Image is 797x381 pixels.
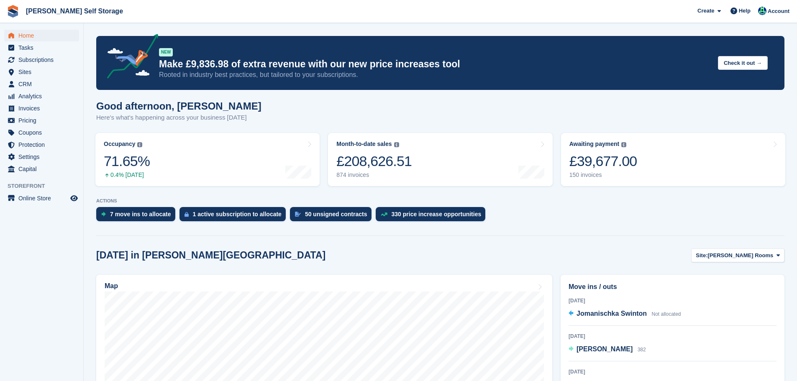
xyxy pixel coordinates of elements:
[193,211,282,217] div: 1 active subscription to allocate
[621,142,626,147] img: icon-info-grey-7440780725fd019a000dd9b08b2336e03edf1995a4989e88bcd33f0948082b44.svg
[18,66,69,78] span: Sites
[18,139,69,151] span: Protection
[4,78,79,90] a: menu
[18,78,69,90] span: CRM
[569,153,637,170] div: £39,677.00
[328,133,552,186] a: Month-to-date sales £208,626.51 874 invoices
[4,139,79,151] a: menu
[638,347,646,353] span: 382
[159,70,711,79] p: Rooted in industry best practices, but tailored to your subscriptions.
[4,90,79,102] a: menu
[18,192,69,204] span: Online Store
[651,311,681,317] span: Not allocated
[18,42,69,54] span: Tasks
[18,115,69,126] span: Pricing
[104,153,150,170] div: 71.65%
[569,344,646,355] a: [PERSON_NAME] 382
[569,171,637,179] div: 150 invoices
[394,142,399,147] img: icon-info-grey-7440780725fd019a000dd9b08b2336e03edf1995a4989e88bcd33f0948082b44.svg
[392,211,482,217] div: 330 price increase opportunities
[4,151,79,163] a: menu
[305,211,367,217] div: 50 unsigned contracts
[569,368,776,376] div: [DATE]
[758,7,766,15] img: Jenna Kennedy
[96,207,179,225] a: 7 move ins to allocate
[336,171,412,179] div: 874 invoices
[569,297,776,304] div: [DATE]
[4,192,79,204] a: menu
[96,113,261,123] p: Here's what's happening across your business [DATE]
[768,7,789,15] span: Account
[569,282,776,292] h2: Move ins / outs
[104,171,150,179] div: 0.4% [DATE]
[4,127,79,138] a: menu
[179,207,290,225] a: 1 active subscription to allocate
[569,141,620,148] div: Awaiting payment
[718,56,768,70] button: Check it out →
[4,102,79,114] a: menu
[691,248,784,262] button: Site: [PERSON_NAME] Rooms
[159,48,173,56] div: NEW
[4,30,79,41] a: menu
[100,34,159,82] img: price-adjustments-announcement-icon-8257ccfd72463d97f412b2fc003d46551f7dbcb40ab6d574587a9cd5c0d94...
[18,163,69,175] span: Capital
[105,282,118,290] h2: Map
[569,332,776,340] div: [DATE]
[739,7,751,15] span: Help
[95,133,320,186] a: Occupancy 71.65% 0.4% [DATE]
[110,211,171,217] div: 7 move ins to allocate
[295,212,301,217] img: contract_signature_icon-13c848040528278c33f63329250d36e43548de30e8caae1d1a13099fd9432cc5.svg
[569,309,681,320] a: Jomanischka Swinton Not allocated
[104,141,135,148] div: Occupancy
[290,207,376,225] a: 50 unsigned contracts
[18,151,69,163] span: Settings
[96,198,784,204] p: ACTIONS
[18,102,69,114] span: Invoices
[96,100,261,112] h1: Good afternoon, [PERSON_NAME]
[577,310,647,317] span: Jomanischka Swinton
[336,141,392,148] div: Month-to-date sales
[18,54,69,66] span: Subscriptions
[697,7,714,15] span: Create
[8,182,83,190] span: Storefront
[708,251,774,260] span: [PERSON_NAME] Rooms
[4,54,79,66] a: menu
[101,212,106,217] img: move_ins_to_allocate_icon-fdf77a2bb77ea45bf5b3d319d69a93e2d87916cf1d5bf7949dd705db3b84f3ca.svg
[381,212,387,216] img: price_increase_opportunities-93ffe204e8149a01c8c9dc8f82e8f89637d9d84a8eef4429ea346261dce0b2c0.svg
[336,153,412,170] div: £208,626.51
[561,133,785,186] a: Awaiting payment £39,677.00 150 invoices
[69,193,79,203] a: Preview store
[96,250,325,261] h2: [DATE] in [PERSON_NAME][GEOGRAPHIC_DATA]
[18,30,69,41] span: Home
[4,42,79,54] a: menu
[23,4,126,18] a: [PERSON_NAME] Self Storage
[4,163,79,175] a: menu
[7,5,19,18] img: stora-icon-8386f47178a22dfd0bd8f6a31ec36ba5ce8667c1dd55bd0f319d3a0aa187defe.svg
[696,251,707,260] span: Site:
[4,66,79,78] a: menu
[159,58,711,70] p: Make £9,836.98 of extra revenue with our new price increases tool
[376,207,490,225] a: 330 price increase opportunities
[185,212,189,217] img: active_subscription_to_allocate_icon-d502201f5373d7db506a760aba3b589e785aa758c864c3986d89f69b8ff3...
[137,142,142,147] img: icon-info-grey-7440780725fd019a000dd9b08b2336e03edf1995a4989e88bcd33f0948082b44.svg
[4,115,79,126] a: menu
[18,90,69,102] span: Analytics
[18,127,69,138] span: Coupons
[577,345,633,353] span: [PERSON_NAME]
